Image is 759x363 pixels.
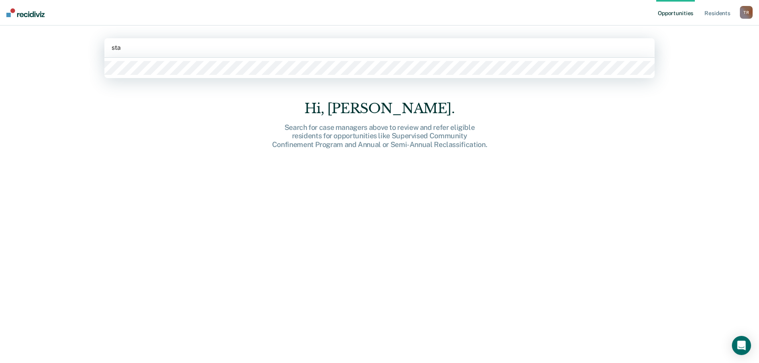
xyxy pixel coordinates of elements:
[740,6,753,19] button: TR
[732,336,751,355] div: Open Intercom Messenger
[252,123,507,149] div: Search for case managers above to review and refer eligible residents for opportunities like Supe...
[252,100,507,117] div: Hi, [PERSON_NAME].
[6,8,45,17] img: Recidiviz
[740,6,753,19] div: T R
